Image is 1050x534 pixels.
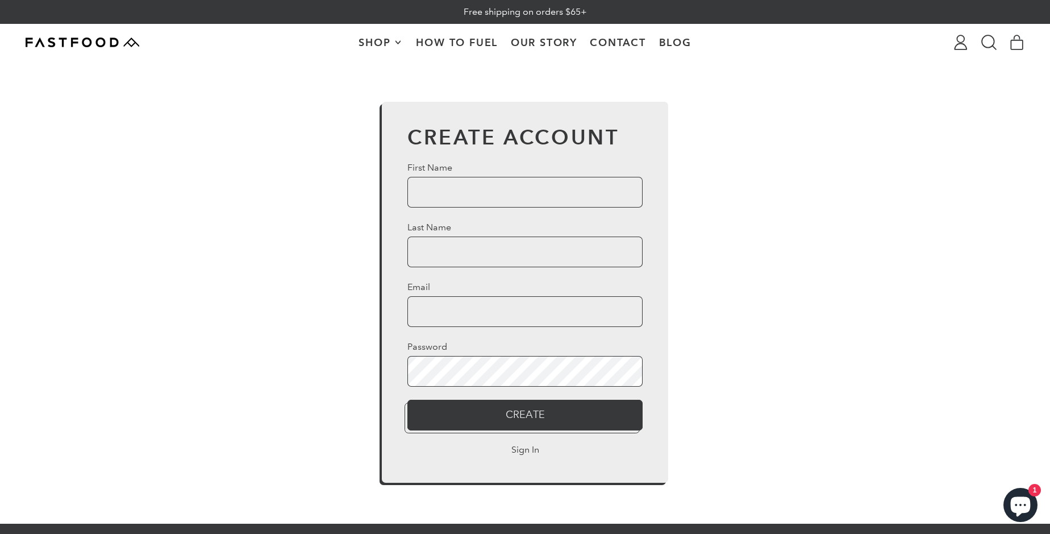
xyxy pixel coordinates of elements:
[511,443,539,457] a: Sign In
[352,24,410,60] button: Shop
[359,38,393,48] span: Shop
[407,340,643,354] label: Password
[1000,488,1041,525] inbox-online-store-chat: Shopify online store chat
[407,400,643,430] button: Create
[407,221,643,234] label: Last Name
[652,24,698,60] a: Blog
[407,161,643,175] label: First Name
[407,127,643,148] h1: Create Account
[584,24,652,60] a: Contact
[407,280,643,294] label: Email
[505,24,584,60] a: Our Story
[410,24,504,60] a: How To Fuel
[26,38,139,47] img: Fastfood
